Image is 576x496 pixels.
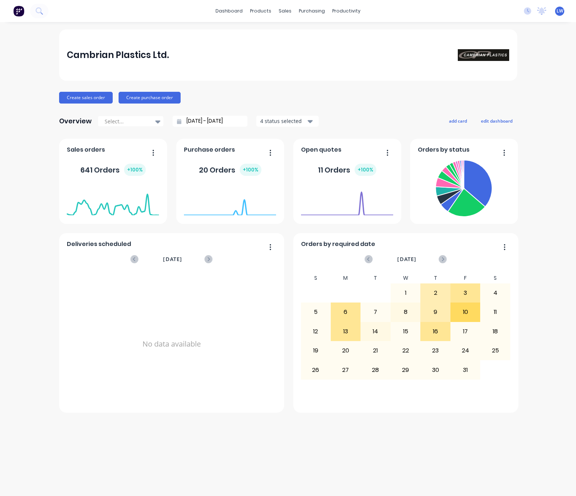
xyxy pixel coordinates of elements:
[481,303,510,321] div: 11
[301,341,330,360] div: 19
[329,6,364,17] div: productivity
[420,273,450,283] div: T
[246,6,275,17] div: products
[361,303,390,321] div: 7
[67,48,169,62] div: Cambrian Plastics Ltd.
[163,255,182,263] span: [DATE]
[184,145,235,154] span: Purchase orders
[331,303,361,321] div: 6
[391,361,420,379] div: 29
[361,322,390,341] div: 14
[295,6,329,17] div: purchasing
[391,322,420,341] div: 15
[331,341,361,360] div: 20
[256,116,319,127] button: 4 status selected
[13,6,24,17] img: Factory
[458,49,509,61] img: Cambrian Plastics Ltd.
[124,164,146,176] div: + 100 %
[418,145,470,154] span: Orders by status
[481,284,510,302] div: 4
[397,255,416,263] span: [DATE]
[59,114,92,128] div: Overview
[481,322,510,341] div: 18
[301,322,330,341] div: 12
[331,322,361,341] div: 13
[318,164,376,176] div: 11 Orders
[391,273,421,283] div: W
[391,303,420,321] div: 8
[444,116,472,126] button: add card
[331,361,361,379] div: 27
[451,361,480,379] div: 31
[80,164,146,176] div: 641 Orders
[260,117,307,125] div: 4 status selected
[301,145,341,154] span: Open quotes
[361,341,390,360] div: 21
[451,322,480,341] div: 17
[421,322,450,341] div: 16
[275,6,295,17] div: sales
[240,164,261,176] div: + 100 %
[451,303,480,321] div: 10
[119,92,181,104] button: Create purchase order
[331,273,361,283] div: M
[557,8,563,14] span: LW
[301,303,330,321] div: 5
[451,284,480,302] div: 3
[481,341,510,360] div: 25
[212,6,246,17] a: dashboard
[451,341,480,360] div: 24
[67,145,105,154] span: Sales orders
[450,273,481,283] div: F
[421,361,450,379] div: 30
[361,361,390,379] div: 28
[301,361,330,379] div: 26
[67,240,131,249] span: Deliveries scheduled
[476,116,517,126] button: edit dashboard
[59,92,113,104] button: Create sales order
[421,303,450,321] div: 9
[199,164,261,176] div: 20 Orders
[391,341,420,360] div: 22
[67,273,276,415] div: No data available
[480,273,510,283] div: S
[421,341,450,360] div: 23
[421,284,450,302] div: 2
[361,273,391,283] div: T
[301,273,331,283] div: S
[355,164,376,176] div: + 100 %
[301,240,375,249] span: Orders by required date
[391,284,420,302] div: 1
